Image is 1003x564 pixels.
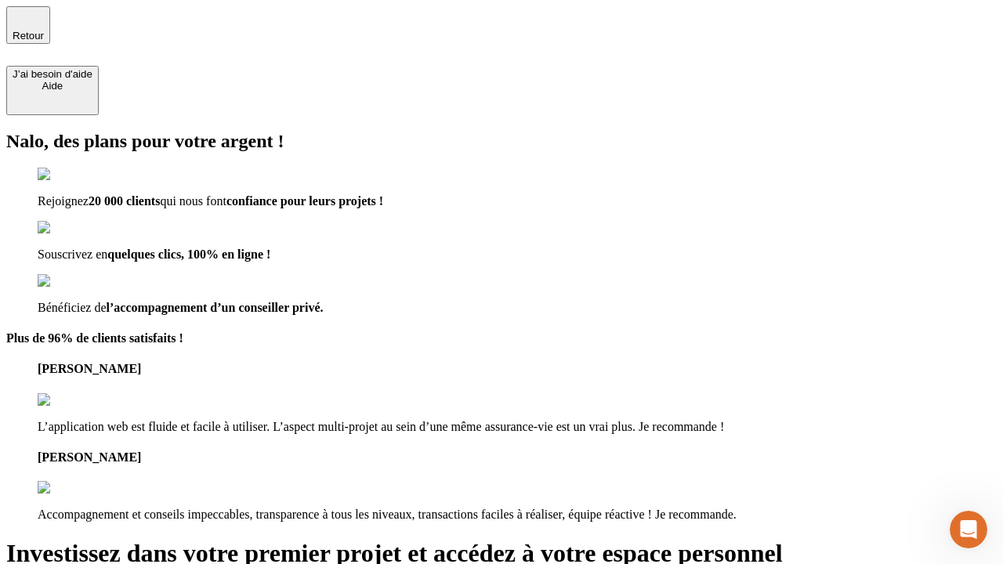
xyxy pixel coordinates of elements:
h4: Plus de 96% de clients satisfaits ! [6,331,997,345]
span: quelques clics, 100% en ligne ! [107,248,270,261]
div: Aide [13,80,92,92]
h4: [PERSON_NAME] [38,362,997,376]
h2: Nalo, des plans pour votre argent ! [6,131,997,152]
iframe: Intercom live chat [950,511,987,548]
span: l’accompagnement d’un conseiller privé. [107,301,324,314]
span: 20 000 clients [89,194,161,208]
span: confiance pour leurs projets ! [226,194,383,208]
span: Retour [13,30,44,42]
span: qui nous font [160,194,226,208]
div: J’ai besoin d'aide [13,68,92,80]
img: checkmark [38,221,105,235]
img: reviews stars [38,481,115,495]
span: Bénéficiez de [38,301,107,314]
p: L’application web est fluide et facile à utiliser. L’aspect multi-projet au sein d’une même assur... [38,420,997,434]
img: checkmark [38,274,105,288]
img: checkmark [38,168,105,182]
span: Souscrivez en [38,248,107,261]
img: reviews stars [38,393,115,407]
span: Rejoignez [38,194,89,208]
button: J’ai besoin d'aideAide [6,66,99,115]
button: Retour [6,6,50,44]
p: Accompagnement et conseils impeccables, transparence à tous les niveaux, transactions faciles à r... [38,508,997,522]
h4: [PERSON_NAME] [38,450,997,465]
